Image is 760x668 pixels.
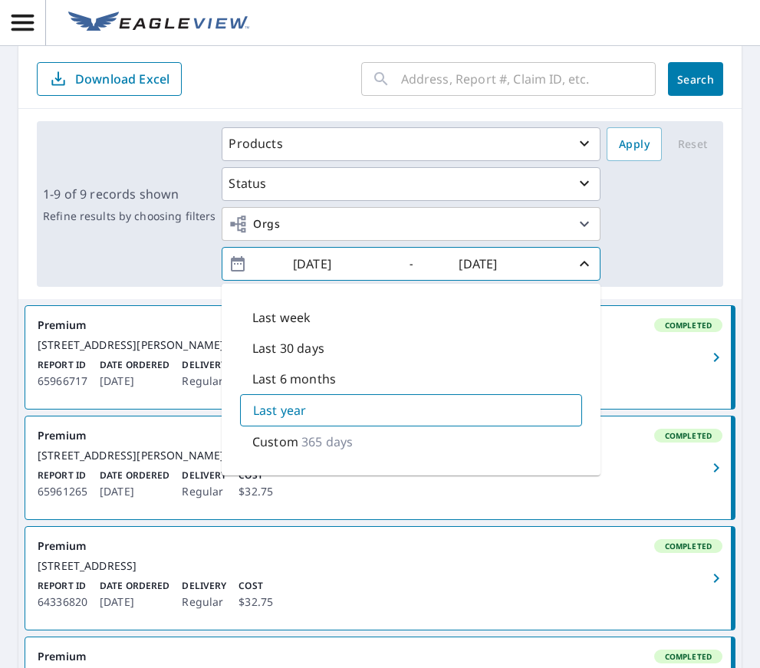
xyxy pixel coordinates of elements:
div: Premium [38,539,722,553]
button: Search [668,62,723,96]
a: EV Logo [59,2,258,44]
div: [STREET_ADDRESS] [38,559,722,573]
p: Cost [239,469,273,482]
span: Completed [656,430,721,441]
p: Regular [182,482,226,501]
span: - [229,251,594,278]
span: Orgs [229,215,280,234]
p: Delivery [182,579,226,593]
button: Products [222,127,600,161]
p: Last year [253,401,306,420]
img: EV Logo [68,12,249,35]
span: Completed [656,320,721,331]
a: PremiumCompleted[STREET_ADDRESS][PERSON_NAME]Report ID65966717Date Ordered[DATE]DeliveryRegularCo... [25,306,735,409]
div: [STREET_ADDRESS][PERSON_NAME] [38,338,722,352]
button: - [222,247,600,281]
p: Products [229,134,282,153]
p: $32.75 [239,482,273,501]
p: 365 days [301,433,353,451]
p: Refine results by choosing filters [43,209,215,223]
a: PremiumCompleted[STREET_ADDRESS][PERSON_NAME]Report ID65961265Date Ordered[DATE]DeliveryRegularCo... [25,416,735,519]
p: 65966717 [38,372,87,390]
p: Regular [182,593,226,611]
p: Last week [252,308,311,327]
p: 1-9 of 9 records shown [43,185,215,203]
p: Regular [182,372,226,390]
p: Cost [239,579,273,593]
button: Download Excel [37,62,182,96]
div: Premium [38,429,722,443]
p: Custom [252,433,298,451]
button: Status [222,167,600,201]
p: Last 6 months [252,370,336,388]
div: Last year [240,394,582,426]
p: [DATE] [100,372,169,390]
p: Report ID [38,358,87,372]
span: Completed [656,651,721,662]
span: Search [680,72,711,87]
div: [STREET_ADDRESS][PERSON_NAME] [38,449,722,462]
p: 65961265 [38,482,87,501]
span: Completed [656,541,721,551]
div: Premium [38,318,722,332]
div: Custom365 days [240,426,582,457]
p: Download Excel [75,71,169,87]
button: Orgs [222,207,600,241]
span: Apply [619,135,650,154]
p: 64336820 [38,593,87,611]
input: Address, Report #, Claim ID, etc. [401,58,656,100]
input: yyyy/mm/dd [288,252,364,276]
p: Date Ordered [100,469,169,482]
p: $32.75 [239,593,273,611]
p: [DATE] [100,593,169,611]
p: Status [229,174,266,193]
p: Report ID [38,469,87,482]
div: Last week [240,302,582,333]
p: Date Ordered [100,358,169,372]
p: Last 30 days [252,339,324,357]
div: Premium [38,650,722,663]
p: Delivery [182,358,226,372]
button: Apply [607,127,662,161]
p: Delivery [182,469,226,482]
a: PremiumCompleted[STREET_ADDRESS]Report ID64336820Date Ordered[DATE]DeliveryRegularCost$32.75 [25,527,735,630]
p: Date Ordered [100,579,169,593]
input: yyyy/mm/dd [454,252,529,276]
p: Report ID [38,579,87,593]
div: Last 30 days [240,333,582,364]
p: [DATE] [100,482,169,501]
div: Last 6 months [240,364,582,394]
